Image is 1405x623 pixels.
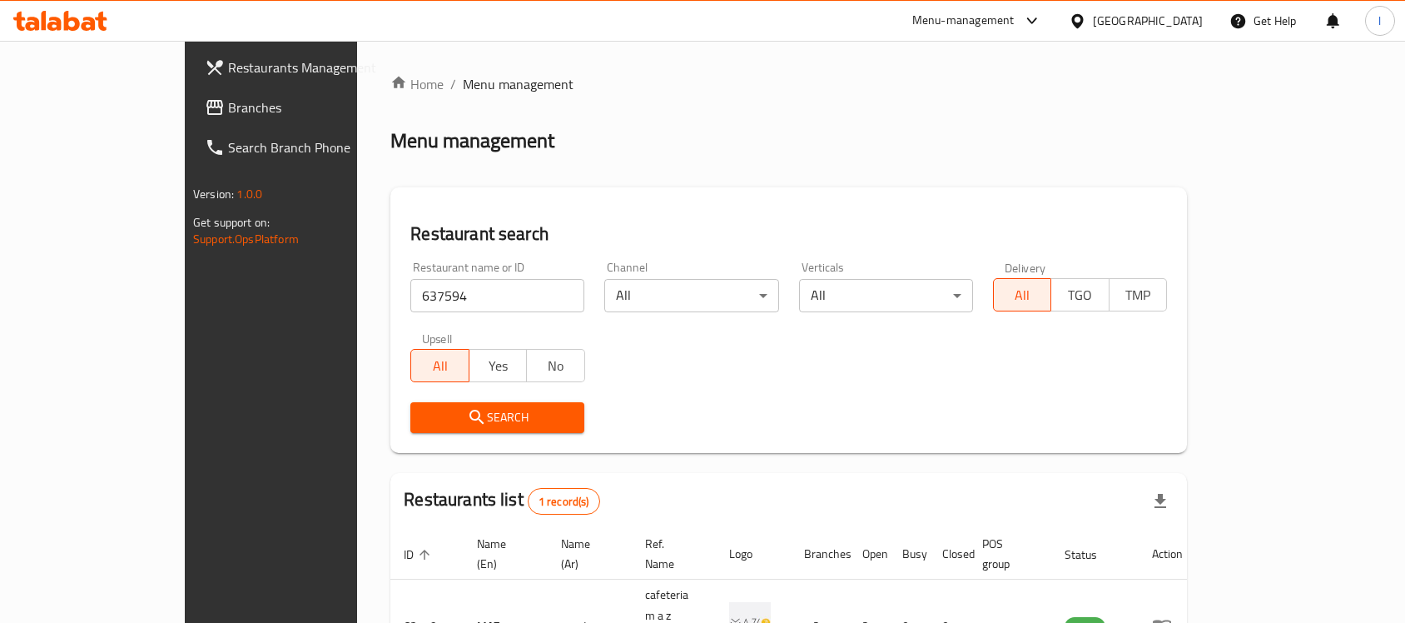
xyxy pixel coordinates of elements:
[716,529,791,580] th: Logo
[528,488,600,515] div: Total records count
[529,494,599,510] span: 1 record(s)
[1050,278,1109,311] button: TGO
[463,74,573,94] span: Menu management
[410,279,584,312] input: Search for restaurant name or ID..
[1005,262,1046,273] label: Delivery
[390,127,554,154] h2: Menu management
[193,212,270,233] span: Get support on:
[418,354,462,378] span: All
[1093,12,1203,30] div: [GEOGRAPHIC_DATA]
[228,57,406,77] span: Restaurants Management
[193,228,299,250] a: Support.OpsPlatform
[929,529,969,580] th: Closed
[469,349,527,382] button: Yes
[477,534,528,574] span: Name (En)
[1065,545,1119,565] span: Status
[799,279,973,312] div: All
[889,529,929,580] th: Busy
[993,278,1051,311] button: All
[1058,283,1102,307] span: TGO
[849,529,889,580] th: Open
[193,183,234,205] span: Version:
[791,529,849,580] th: Branches
[390,74,1187,94] nav: breadcrumb
[191,47,420,87] a: Restaurants Management
[526,349,584,382] button: No
[410,222,1167,247] h2: Restaurant search
[404,487,599,515] h2: Restaurants list
[476,354,520,378] span: Yes
[561,534,612,574] span: Name (Ar)
[191,127,420,167] a: Search Branch Phone
[228,137,406,157] span: Search Branch Phone
[1378,12,1381,30] span: l
[236,183,262,205] span: 1.0.0
[1000,283,1045,307] span: All
[534,354,578,378] span: No
[912,11,1015,31] div: Menu-management
[1140,481,1180,521] div: Export file
[410,349,469,382] button: All
[1109,278,1167,311] button: TMP
[1139,529,1196,580] th: Action
[191,87,420,127] a: Branches
[645,534,696,574] span: Ref. Name
[424,407,571,428] span: Search
[422,332,453,344] label: Upsell
[982,534,1031,574] span: POS group
[410,402,584,433] button: Search
[604,279,778,312] div: All
[1116,283,1160,307] span: TMP
[404,545,435,565] span: ID
[228,97,406,117] span: Branches
[450,74,456,94] li: /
